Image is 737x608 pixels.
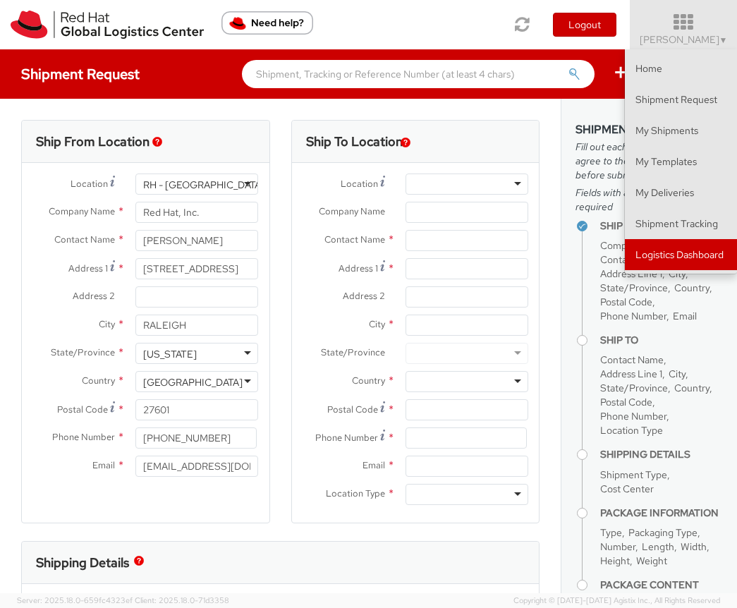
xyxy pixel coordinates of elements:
[625,177,737,208] a: My Deliveries
[575,186,723,214] span: Fields with asterisks (*) are required
[143,347,197,361] div: [US_STATE]
[92,459,115,471] span: Email
[625,208,737,239] a: Shipment Tracking
[600,253,664,266] span: Contact Name
[553,13,616,37] button: Logout
[221,11,313,35] button: Need help?
[719,35,728,46] span: ▼
[600,296,652,308] span: Postal Code
[600,424,663,437] span: Location Type
[49,205,115,217] span: Company Name
[669,367,686,380] span: City
[625,115,737,146] a: My Shipments
[17,595,133,605] span: Server: 2025.18.0-659fc4323ef
[135,595,229,605] span: Client: 2025.18.0-71d3358
[600,482,654,495] span: Cost Center
[575,123,723,136] h3: Shipment Checklist
[242,60,595,88] input: Shipment, Tracking or Reference Number (at least 4 chars)
[68,262,108,274] span: Address 1
[306,135,403,149] h3: Ship To Location
[341,178,378,190] span: Location
[82,375,115,387] span: Country
[636,554,667,567] span: Weight
[640,33,728,46] span: [PERSON_NAME]
[327,403,378,415] span: Postal Code
[600,396,652,408] span: Postal Code
[625,239,737,270] a: Logistics Dashboard
[600,310,666,322] span: Phone Number
[369,318,385,330] span: City
[600,526,622,539] span: Type
[21,66,140,82] h4: Shipment Request
[600,239,671,252] span: Company Name
[600,353,664,366] span: Contact Name
[143,375,243,389] div: [GEOGRAPHIC_DATA]
[625,146,737,177] a: My Templates
[324,233,385,245] span: Contact Name
[600,508,723,518] h4: Package Information
[315,432,378,444] span: Phone Number
[625,53,737,84] a: Home
[681,540,707,553] span: Width
[99,318,115,330] span: City
[52,431,115,443] span: Phone Number
[513,595,720,607] span: Copyright © [DATE]-[DATE] Agistix Inc., All Rights Reserved
[600,382,668,394] span: State/Province
[642,540,674,553] span: Length
[54,233,115,245] span: Contact Name
[36,135,150,149] h3: Ship From Location
[674,382,709,394] span: Country
[339,262,378,274] span: Address 1
[600,410,666,422] span: Phone Number
[669,267,686,280] span: City
[73,290,115,302] span: Address 2
[600,367,662,380] span: Address Line 1
[600,335,723,346] h4: Ship To
[51,346,115,358] span: State/Province
[600,281,668,294] span: State/Province
[600,554,630,567] span: Height
[11,11,204,39] img: rh-logistics-00dfa346123c4ec078e1.svg
[143,178,264,192] div: RH - [GEOGRAPHIC_DATA]
[674,281,709,294] span: Country
[625,84,737,115] a: Shipment Request
[363,459,385,471] span: Email
[352,375,385,387] span: Country
[673,310,697,322] span: Email
[600,468,667,481] span: Shipment Type
[321,346,385,358] span: State/Province
[36,556,129,570] h3: Shipping Details
[600,580,723,590] h4: Package Content
[57,403,108,415] span: Postal Code
[600,221,723,231] h4: Ship From
[600,540,635,553] span: Number
[319,205,385,217] span: Company Name
[575,140,723,182] span: Fill out each form listed below and agree to the terms and conditions before submitting
[600,267,662,280] span: Address Line 1
[600,449,723,460] h4: Shipping Details
[343,290,385,302] span: Address 2
[326,487,385,499] span: Location Type
[628,526,698,539] span: Packaging Type
[71,178,108,190] span: Location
